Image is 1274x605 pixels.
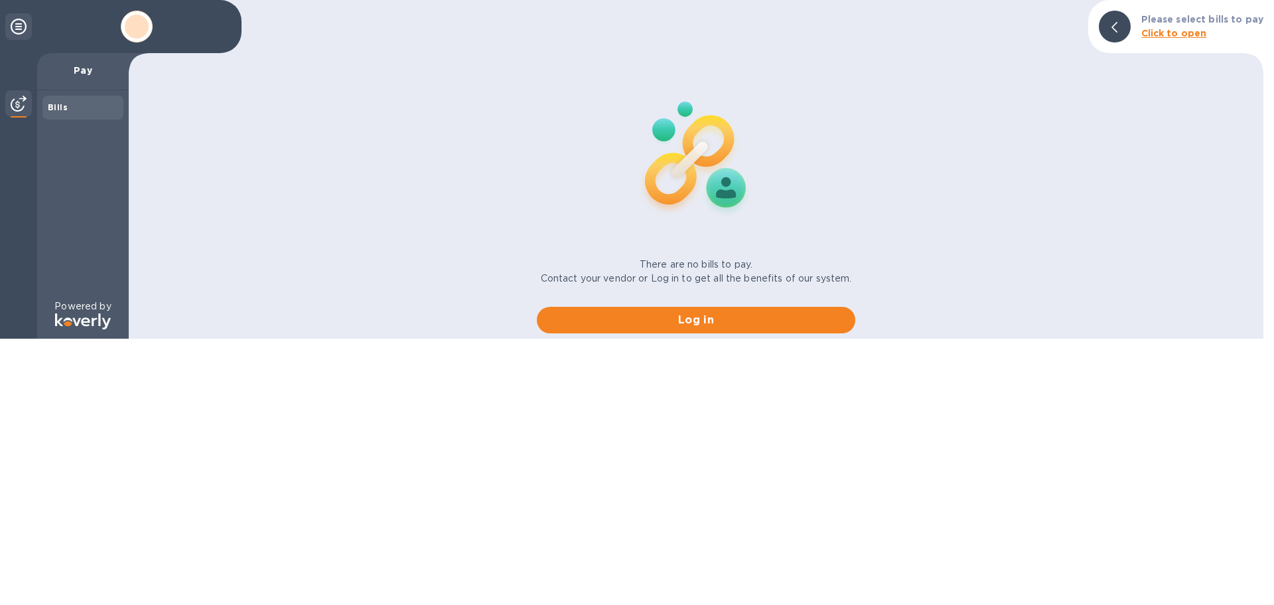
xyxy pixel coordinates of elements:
[1141,14,1263,25] b: Please select bills to pay
[54,300,111,313] p: Powered by
[48,64,118,77] p: Pay
[541,258,852,286] p: There are no bills to pay. Contact your vendor or Log in to get all the benefits of our system.
[547,312,845,328] span: Log in
[55,313,111,329] img: Logo
[537,307,855,333] button: Log in
[48,102,68,112] b: Bills
[1141,28,1207,39] b: Click to open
